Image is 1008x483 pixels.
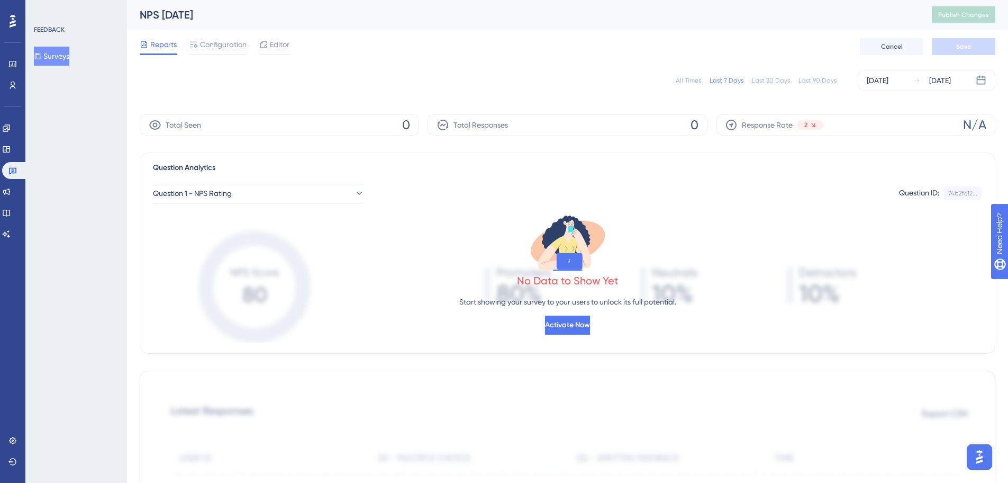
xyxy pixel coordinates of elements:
[948,189,977,198] div: 74b2f612...
[752,76,790,85] div: Last 30 Days
[150,38,177,51] span: Reports
[742,119,793,131] span: Response Rate
[798,76,837,85] div: Last 90 Days
[153,183,365,204] button: Question 1 - NPS Rating
[867,74,888,87] div: [DATE]
[938,11,989,19] span: Publish Changes
[804,121,807,129] span: 2
[881,42,903,51] span: Cancel
[691,117,698,133] span: 0
[200,38,247,51] span: Configuration
[34,25,65,34] div: FEEDBACK
[153,187,232,200] span: Question 1 - NPS Rating
[517,273,619,288] div: No Data to Show Yet
[459,296,676,308] p: Start showing your survey to your users to unlock its full potential.
[25,3,66,15] span: Need Help?
[140,7,905,22] div: NPS [DATE]
[402,117,410,133] span: 0
[153,162,215,174] span: Question Analytics
[676,76,701,85] div: All Times
[860,38,923,55] button: Cancel
[929,74,951,87] div: [DATE]
[453,119,508,131] span: Total Responses
[166,119,201,131] span: Total Seen
[932,38,995,55] button: Save
[899,186,939,200] div: Question ID:
[270,38,289,51] span: Editor
[545,316,590,335] button: Activate Now
[964,441,995,473] iframe: UserGuiding AI Assistant Launcher
[963,117,986,133] span: N/A
[932,6,995,23] button: Publish Changes
[710,76,743,85] div: Last 7 Days
[545,319,590,332] span: Activate Now
[34,47,69,66] button: Surveys
[956,42,971,51] span: Save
